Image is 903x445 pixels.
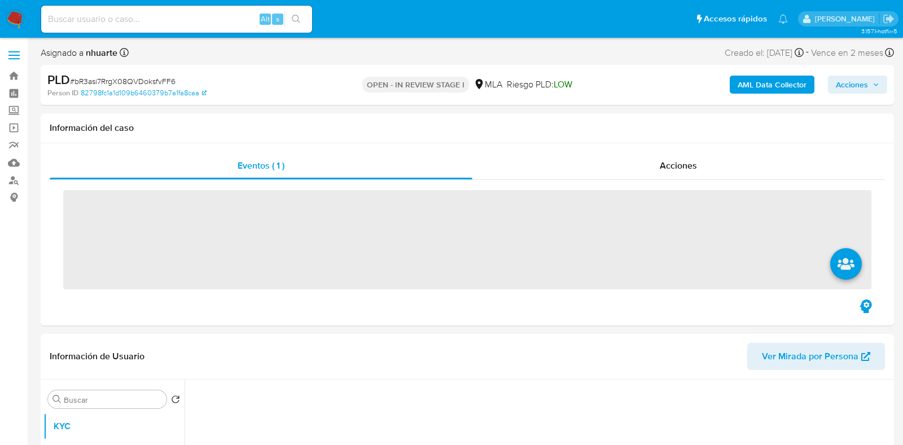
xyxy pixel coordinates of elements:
span: Accesos rápidos [704,13,767,25]
p: noelia.huarte@mercadolibre.com [815,14,879,24]
div: Creado el: [DATE] [725,45,804,60]
span: ‌ [63,190,871,289]
button: Ver Mirada por Persona [747,343,885,370]
button: search-icon [284,11,308,27]
span: LOW [554,78,572,91]
input: Buscar [64,395,162,405]
h1: Información del caso [50,122,885,134]
span: Eventos ( 1 ) [238,159,284,172]
div: MLA [474,78,502,91]
button: AML Data Collector [730,76,814,94]
button: Acciones [828,76,887,94]
span: Asignado a [41,47,117,59]
a: Notificaciones [778,14,788,24]
b: PLD [47,71,70,89]
a: 82798fc1a1d109b6460379b7a1fa8caa [81,88,207,98]
span: Alt [261,14,270,24]
span: s [276,14,279,24]
b: Person ID [47,88,78,98]
span: - [806,45,809,60]
b: nhuarte [84,46,117,59]
span: Acciones [660,159,697,172]
a: Salir [883,13,895,25]
input: Buscar usuario o caso... [41,12,312,27]
b: AML Data Collector [738,76,806,94]
h1: Información de Usuario [50,351,144,362]
span: # bR3asi7RrgX08QVDoksfvFF6 [70,76,176,87]
span: Acciones [836,76,868,94]
button: Buscar [52,395,62,404]
span: Ver Mirada por Persona [762,343,858,370]
button: KYC [43,413,185,440]
button: Volver al orden por defecto [171,395,180,407]
span: Riesgo PLD: [507,78,572,91]
span: Vence en 2 meses [811,47,883,59]
p: OPEN - IN REVIEW STAGE I [362,77,469,92]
